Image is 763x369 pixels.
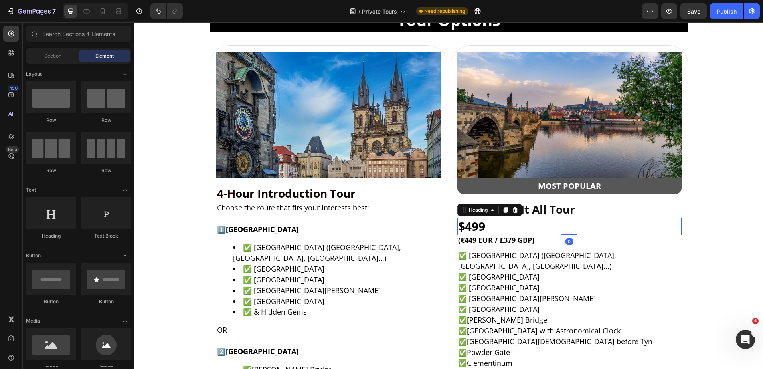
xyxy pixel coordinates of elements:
span: ✅ [324,314,332,324]
span: Toggle open [119,315,131,327]
span: Media [26,317,40,325]
span: Save [687,8,700,15]
span: Text [26,186,36,194]
p: 1️⃣ [83,202,305,212]
div: Undo/Redo [150,3,183,19]
span: ✅ [GEOGRAPHIC_DATA] [109,242,190,251]
span: Button [26,252,41,259]
button: 7 [3,3,59,19]
iframe: Intercom live chat [736,330,755,349]
strong: [GEOGRAPHIC_DATA] [91,324,164,334]
span: Toggle open [119,184,131,196]
li: [GEOGRAPHIC_DATA], [GEOGRAPHIC_DATA]...) [99,220,305,241]
span: ✅ [324,336,332,345]
strong: [GEOGRAPHIC_DATA] [91,202,164,212]
span: Section [44,52,61,60]
img: gempages_535154904088446056-a3191bef-d493-4ac9-8290-8e112e5cb198.jpg [323,30,547,156]
span: ✅ [324,325,332,335]
span: ✅ [109,342,117,352]
div: 450 [8,85,19,91]
span: ✅ [GEOGRAPHIC_DATA][PERSON_NAME] [324,271,461,281]
span: / [358,7,360,16]
span: ✅ & Hidden Gems [109,285,172,294]
div: Row [81,117,131,124]
div: Beta [6,146,19,153]
input: Search Sections & Elements [26,26,131,42]
span: Need republishing [424,8,465,15]
button: Publish [710,3,743,19]
p: 7 [52,6,56,16]
div: Row [26,167,76,174]
span: Private Tours [362,7,397,16]
span: ✅ [GEOGRAPHIC_DATA][PERSON_NAME] [109,263,246,273]
div: Row [81,167,131,174]
span: ✅ [GEOGRAPHIC_DATA] [324,282,405,292]
span: 4 [752,318,759,324]
span: Toggle open [119,249,131,262]
span: 4-Hour Introduction Tour [83,163,221,179]
span: ✅ [GEOGRAPHIC_DATA] [324,250,405,259]
span: ✅ [324,293,332,302]
button: Save [680,3,707,19]
span: Toggle open [119,68,131,81]
div: Heading [26,232,76,240]
div: Text Block [81,232,131,240]
span: ✅ [GEOGRAPHIC_DATA] ([GEOGRAPHIC_DATA], [109,220,267,230]
span: 8-Hour See It All Tour [324,179,441,194]
div: 0 [431,216,439,222]
span: ✅ [324,304,332,313]
li: [PERSON_NAME] Bridge [99,342,305,353]
img: gempages_535154904088446056-c5aa62bb-9746-4f85-a292-a8e516aff187.jpg [82,30,306,156]
div: Row [26,117,76,124]
span: $499 [324,196,351,212]
span: Layout [26,71,42,78]
span: ✅ [GEOGRAPHIC_DATA] [109,274,190,284]
div: Button [26,298,76,305]
p: [GEOGRAPHIC_DATA], [GEOGRAPHIC_DATA]...) [PERSON_NAME] Bridge [GEOGRAPHIC_DATA] with Astronomical... [324,228,546,368]
span: ✅ [GEOGRAPHIC_DATA] ([GEOGRAPHIC_DATA], [324,228,482,238]
p: OR 2️⃣ [83,302,305,335]
div: Publish [717,7,737,16]
div: Button [81,298,131,305]
span: ✅ [GEOGRAPHIC_DATA] [324,260,405,270]
span: ✅ [GEOGRAPHIC_DATA] [109,252,190,262]
div: Heading [333,184,355,191]
span: Element [95,52,114,60]
p: MOST POPULAR [324,157,546,171]
p: Choose the route that fits your interests best: [83,180,305,202]
span: (€449 EUR / £379 GBP) [324,213,400,222]
iframe: Design area [134,22,763,369]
